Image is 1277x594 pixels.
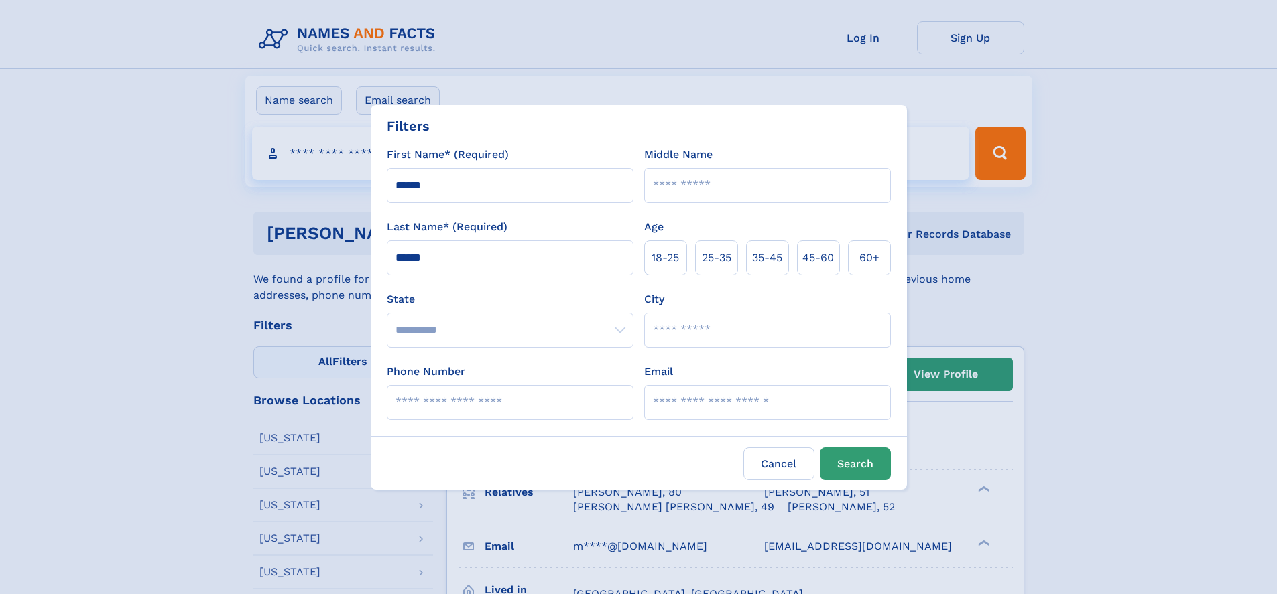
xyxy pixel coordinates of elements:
label: Middle Name [644,147,713,163]
label: Cancel [743,447,814,480]
span: 35‑45 [752,250,782,266]
label: Age [644,219,664,235]
label: State [387,291,633,307]
label: Email [644,364,673,380]
div: Filters [387,116,430,136]
label: Phone Number [387,364,465,380]
label: City [644,291,664,307]
label: Last Name* (Required) [387,219,507,235]
button: Search [820,447,891,480]
span: 25‑35 [702,250,731,266]
span: 45‑60 [802,250,834,266]
span: 60+ [859,250,879,266]
span: 18‑25 [652,250,679,266]
label: First Name* (Required) [387,147,509,163]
